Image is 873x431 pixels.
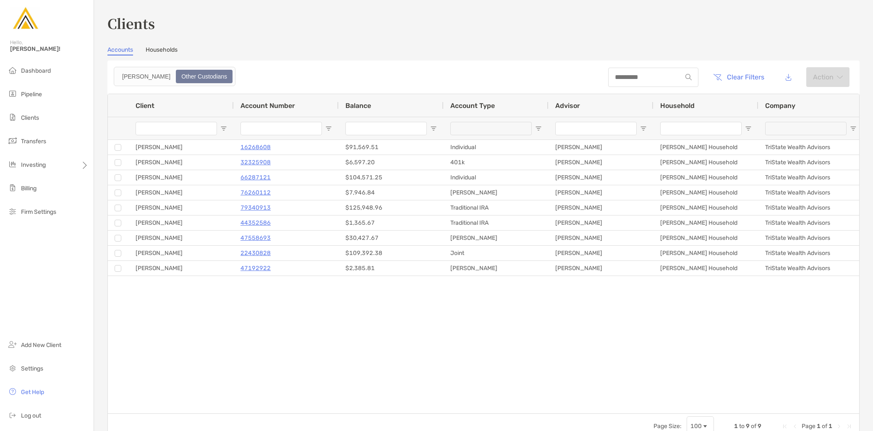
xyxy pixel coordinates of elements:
p: 22430828 [240,248,271,258]
div: [PERSON_NAME] [444,261,549,276]
span: Clients [21,114,39,121]
div: [PERSON_NAME] [129,200,234,215]
div: [PERSON_NAME] [129,261,234,276]
span: Pipeline [21,91,42,98]
div: 100 [690,423,702,430]
span: Billing [21,185,37,192]
input: Account Number Filter Input [240,122,322,135]
div: [PERSON_NAME] [549,170,653,185]
a: Accounts [107,46,133,55]
div: [PERSON_NAME] [129,170,234,185]
span: 9 [758,423,761,430]
span: Advisor [555,102,580,110]
div: [PERSON_NAME] [129,246,234,260]
img: get-help icon [8,386,18,397]
a: 47558693 [240,233,271,243]
div: [PERSON_NAME] [129,185,234,200]
span: of [822,423,827,430]
div: [PERSON_NAME] [549,246,653,260]
span: Account Type [450,102,495,110]
span: Firm Settings [21,208,56,215]
div: $2,385.81 [339,261,444,276]
span: 1 [817,423,821,430]
span: Balance [345,102,371,110]
img: add_new_client icon [8,339,18,350]
div: First Page [782,423,788,430]
div: [PERSON_NAME] [549,261,653,276]
span: Company [765,102,795,110]
a: 47192922 [240,263,271,273]
img: clients icon [8,112,18,122]
div: [PERSON_NAME] [129,155,234,170]
span: Transfers [21,138,46,145]
div: [PERSON_NAME] Household [653,215,758,230]
div: [PERSON_NAME] Household [653,170,758,185]
div: $104,571.25 [339,170,444,185]
span: of [751,423,756,430]
span: Page [802,423,815,430]
img: input icon [685,74,692,80]
input: Client Filter Input [136,122,217,135]
div: [PERSON_NAME] [549,231,653,245]
span: Investing [21,161,46,168]
div: [PERSON_NAME] Household [653,185,758,200]
div: TriState Wealth Advisors [758,170,863,185]
img: arrow [837,75,843,79]
div: Individual [444,140,549,155]
span: 1 [734,423,738,430]
img: transfers icon [8,136,18,146]
button: Open Filter Menu [640,125,647,132]
div: Last Page [846,423,852,430]
a: 32325908 [240,157,271,168]
span: to [739,423,745,430]
div: [PERSON_NAME] [444,185,549,200]
span: Household [660,102,695,110]
a: 16268608 [240,142,271,152]
img: logout icon [8,410,18,420]
div: Next Page [836,423,842,430]
h3: Clients [107,13,860,33]
span: [PERSON_NAME]! [10,45,89,53]
div: $125,948.96 [339,200,444,215]
button: Open Filter Menu [430,125,437,132]
div: [PERSON_NAME] Household [653,246,758,260]
div: [PERSON_NAME] Household [653,231,758,245]
a: Households [146,46,178,55]
div: [PERSON_NAME] Household [653,140,758,155]
p: 66287121 [240,172,271,183]
div: Other Custodians [177,71,232,82]
button: Open Filter Menu [745,125,752,132]
img: investing icon [8,159,18,169]
div: [PERSON_NAME] [549,185,653,200]
div: [PERSON_NAME] [129,231,234,245]
img: settings icon [8,363,18,373]
div: [PERSON_NAME] Household [653,200,758,215]
div: [PERSON_NAME] [444,231,549,245]
div: [PERSON_NAME] Household [653,155,758,170]
div: TriState Wealth Advisors [758,185,863,200]
div: [PERSON_NAME] Household [653,261,758,276]
div: 401k [444,155,549,170]
div: $1,365.67 [339,215,444,230]
input: Household Filter Input [660,122,742,135]
button: Actionarrow [806,67,849,87]
div: Page Size: [653,423,682,430]
div: [PERSON_NAME] [549,140,653,155]
span: Settings [21,365,43,372]
span: Get Help [21,389,44,396]
div: $30,427.67 [339,231,444,245]
div: [PERSON_NAME] [549,200,653,215]
div: TriState Wealth Advisors [758,215,863,230]
div: [PERSON_NAME] [129,140,234,155]
div: [PERSON_NAME] [549,155,653,170]
div: Joint [444,246,549,260]
div: [PERSON_NAME] [549,215,653,230]
div: TriState Wealth Advisors [758,140,863,155]
img: firm-settings icon [8,206,18,216]
a: 76260112 [240,187,271,198]
img: pipeline icon [8,89,18,99]
div: Traditional IRA [444,215,549,230]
